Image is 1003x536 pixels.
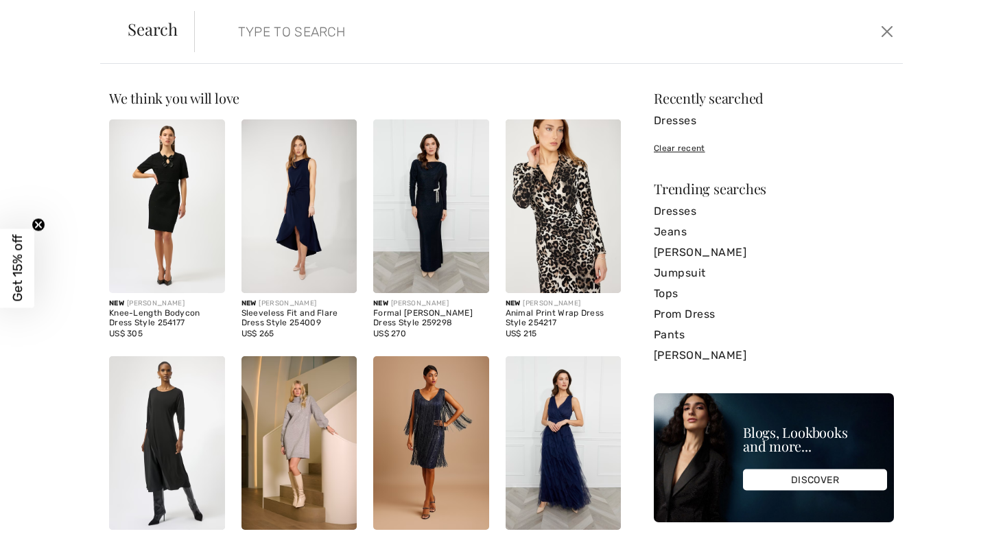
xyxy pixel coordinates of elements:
[654,283,894,304] a: Tops
[654,263,894,283] a: Jumpsuit
[743,426,887,453] div: Blogs, Lookbooks and more...
[32,218,45,231] button: Close teaser
[109,356,225,530] img: Midi Wrap Dress with Belt Style 254126. Black
[654,393,894,522] img: Blogs, Lookbooks and more...
[654,242,894,263] a: [PERSON_NAME]
[654,110,894,131] a: Dresses
[654,91,894,105] div: Recently searched
[506,356,622,530] img: Maxi Wrap V-Neck Dress Style 259722. Navy
[506,119,622,293] img: Animal Print Wrap Dress Style 254217. Beige/Black
[654,325,894,345] a: Pants
[32,10,60,22] span: Help
[241,356,357,530] img: Mini Turtleneck Sweater Dress Style 254931. Grey melange
[877,21,897,43] button: Close
[109,299,124,307] span: New
[654,182,894,196] div: Trending searches
[10,235,25,302] span: Get 15% off
[241,119,357,293] img: Sleeveless Fit and Flare Dress Style 254009. Midnight
[241,299,257,307] span: New
[109,89,239,107] span: We think you will love
[109,119,225,293] img: Knee-Length Bodycon Dress Style 254177. Black
[654,304,894,325] a: Prom Dress
[241,329,274,338] span: US$ 265
[109,299,225,309] div: [PERSON_NAME]
[654,142,894,154] div: Clear recent
[373,299,489,309] div: [PERSON_NAME]
[241,299,357,309] div: [PERSON_NAME]
[654,201,894,222] a: Dresses
[506,309,622,328] div: Animal Print Wrap Dress Style 254217
[109,329,143,338] span: US$ 305
[373,329,406,338] span: US$ 270
[654,222,894,242] a: Jeans
[506,299,521,307] span: New
[506,299,622,309] div: [PERSON_NAME]
[228,11,715,52] input: TYPE TO SEARCH
[373,299,388,307] span: New
[373,309,489,328] div: Formal [PERSON_NAME] Dress Style 259298
[506,329,537,338] span: US$ 215
[128,21,178,37] span: Search
[654,345,894,366] a: [PERSON_NAME]
[373,119,489,293] img: Formal Maxi Sheath Dress Style 259298. Twilight
[373,356,489,530] img: Sheath Knee-Length Dress Style 259712. Navy
[241,309,357,328] div: Sleeveless Fit and Flare Dress Style 254009
[743,469,887,491] div: DISCOVER
[109,309,225,328] div: Knee-Length Bodycon Dress Style 254177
